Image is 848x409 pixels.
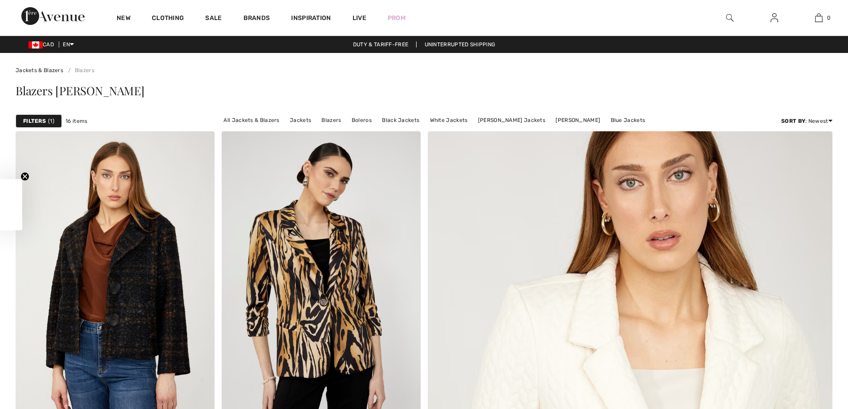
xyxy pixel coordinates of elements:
[781,117,832,125] div: : Newest
[16,83,144,98] span: Blazers [PERSON_NAME]
[23,117,46,125] strong: Filters
[28,41,57,48] span: CAD
[219,114,284,126] a: All Jackets & Blazers
[347,114,376,126] a: Boleros
[20,172,29,181] button: Close teaser
[317,114,345,126] a: Blazers
[291,14,331,24] span: Inspiration
[606,114,650,126] a: Blue Jackets
[353,13,366,23] a: Live
[65,67,94,73] a: Blazers
[771,12,778,23] img: My Info
[726,12,734,23] img: search the website
[16,67,63,73] a: Jackets & Blazers
[205,14,222,24] a: Sale
[781,118,805,124] strong: Sort By
[551,114,605,126] a: [PERSON_NAME]
[285,114,316,126] a: Jackets
[815,12,823,23] img: My Bag
[763,12,785,24] a: Sign In
[48,117,54,125] span: 1
[426,114,472,126] a: White Jackets
[63,41,74,48] span: EN
[474,114,550,126] a: [PERSON_NAME] Jackets
[21,7,85,25] img: 1ère Avenue
[377,114,424,126] a: Black Jackets
[388,13,406,23] a: Prom
[797,12,840,23] a: 0
[65,117,87,125] span: 16 items
[117,14,130,24] a: New
[243,14,270,24] a: Brands
[152,14,184,24] a: Clothing
[28,41,43,49] img: Canadian Dollar
[827,14,831,22] span: 0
